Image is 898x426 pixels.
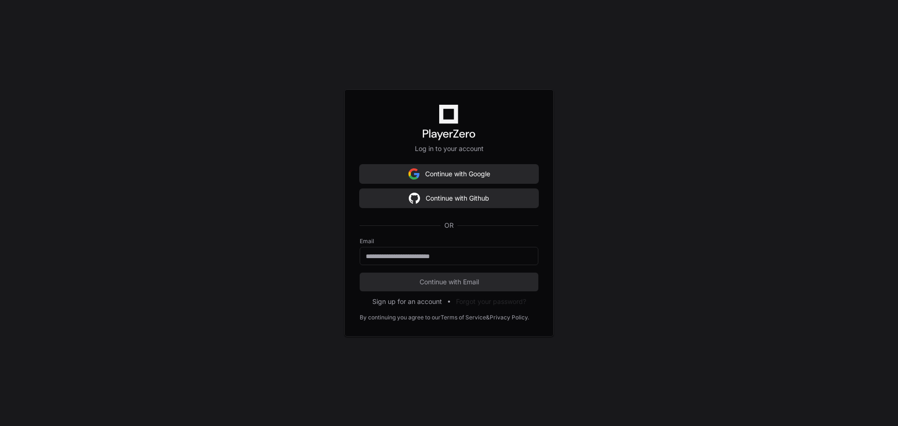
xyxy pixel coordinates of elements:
[409,189,420,208] img: Sign in with google
[360,165,538,183] button: Continue with Google
[360,189,538,208] button: Continue with Github
[360,273,538,291] button: Continue with Email
[408,165,420,183] img: Sign in with google
[360,238,538,245] label: Email
[456,297,526,306] button: Forgot your password?
[360,314,441,321] div: By continuing you agree to our
[441,314,486,321] a: Terms of Service
[486,314,490,321] div: &
[360,277,538,287] span: Continue with Email
[372,297,442,306] button: Sign up for an account
[490,314,529,321] a: Privacy Policy.
[441,221,457,230] span: OR
[360,144,538,153] p: Log in to your account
